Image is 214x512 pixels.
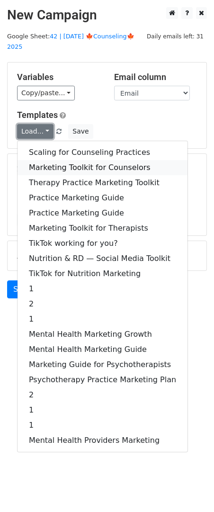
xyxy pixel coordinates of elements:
a: TikTok working for you? [18,236,187,251]
span: Daily emails left: 31 [143,31,207,42]
a: Practice Marketing Guide [18,190,187,206]
a: TikTok for Nutrition Marketing [18,266,187,281]
a: Marketing Toolkit for Counselors [18,160,187,175]
a: 1 [18,312,187,327]
iframe: Chat Widget [167,467,214,512]
a: Send [7,280,38,298]
a: Mental Health Providers Marketing [18,433,187,448]
a: Mental Health Marketing Guide [18,342,187,357]
a: Mental Health Marketing Growth [18,327,187,342]
h2: New Campaign [7,7,207,23]
a: Therapy Practice Marketing Toolkit [18,175,187,190]
a: Marketing Toolkit for Therapists [18,221,187,236]
a: 2 [18,387,187,403]
a: Marketing Guide for Psychotherapists [18,357,187,372]
a: 42 | [DATE] 🍁Counseling🍁 2025 [7,33,134,51]
a: 1 [18,281,187,296]
a: Practice Marketing Guide [18,206,187,221]
h5: Email column [114,72,197,82]
a: Psychotherapy Practice Marketing Plan [18,372,187,387]
a: 2 [18,296,187,312]
a: Scaling for Counseling Practices [18,145,187,160]
a: Daily emails left: 31 [143,33,207,40]
a: 1 [18,418,187,433]
a: Nutrition & RD — Social Media Toolkit [18,251,187,266]
a: Templates [17,110,58,120]
h5: Variables [17,72,100,82]
a: 1 [18,403,187,418]
a: Copy/paste... [17,86,75,100]
a: Load... [17,124,53,139]
small: Google Sheet: [7,33,134,51]
button: Save [68,124,93,139]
